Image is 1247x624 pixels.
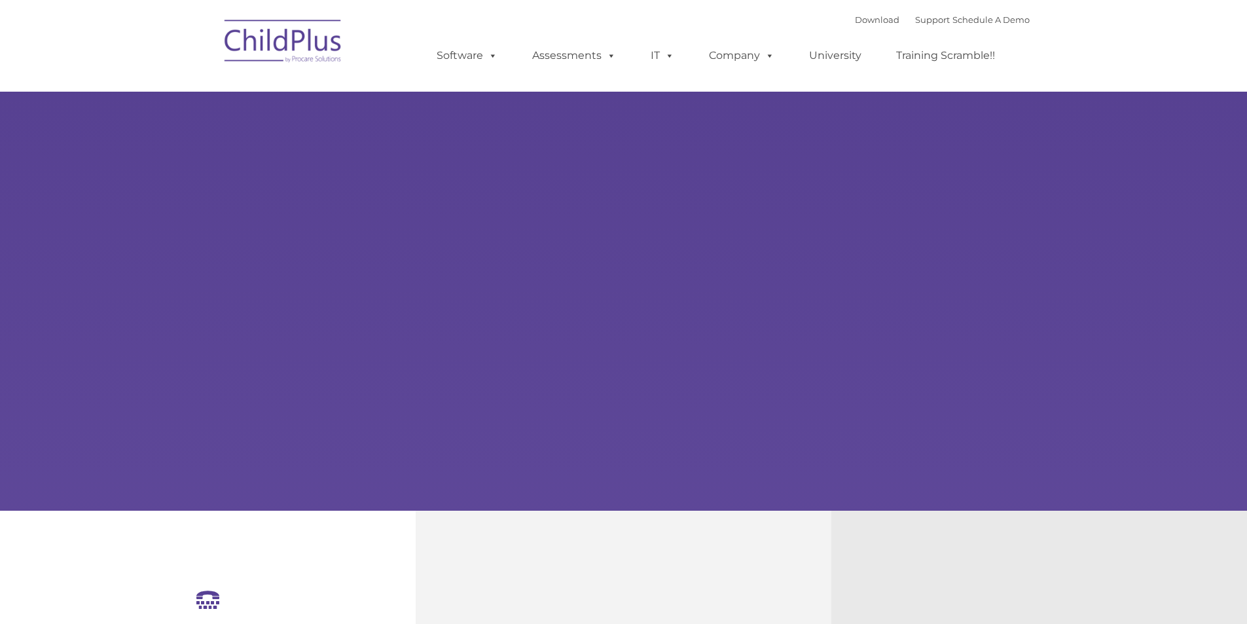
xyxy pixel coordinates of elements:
a: University [796,43,875,69]
a: Schedule A Demo [952,14,1030,25]
font: | [855,14,1030,25]
a: Training Scramble!! [883,43,1008,69]
a: Company [696,43,787,69]
a: Assessments [519,43,629,69]
a: Support [915,14,950,25]
a: Download [855,14,899,25]
a: Software [424,43,511,69]
a: IT [638,43,687,69]
img: ChildPlus by Procare Solutions [218,10,349,76]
